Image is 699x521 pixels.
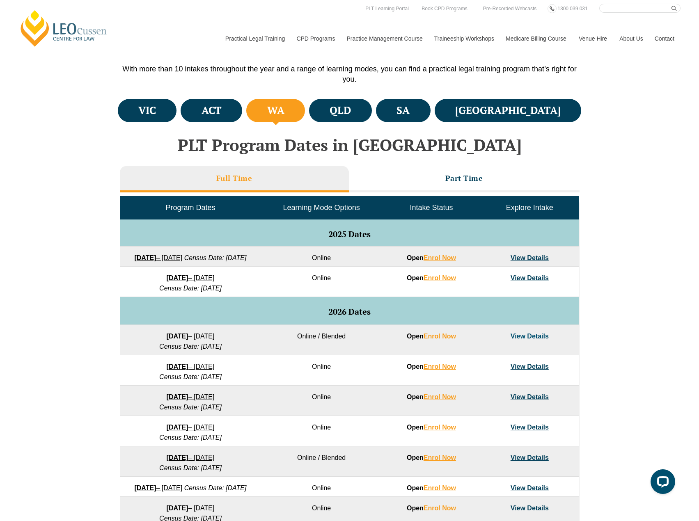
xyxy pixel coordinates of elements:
em: Census Date: [DATE] [159,373,222,380]
strong: Open [407,274,456,281]
a: Enrol Now [424,274,456,281]
em: Census Date: [DATE] [159,404,222,411]
a: Enrol Now [424,454,456,461]
a: View Details [511,454,549,461]
a: Medicare Billing Course [500,21,573,56]
a: Venue Hire [573,21,613,56]
a: 1300 039 031 [555,4,589,13]
td: Online [261,416,382,446]
a: [DATE]– [DATE] [134,254,182,261]
a: [DATE]– [DATE] [167,274,215,281]
a: View Details [511,274,549,281]
strong: Open [407,484,456,491]
strong: Open [407,333,456,340]
a: View Details [511,333,549,340]
td: Online [261,247,382,267]
a: Pre-Recorded Webcasts [481,4,539,13]
strong: [DATE] [167,424,188,431]
strong: Open [407,424,456,431]
strong: [DATE] [167,505,188,512]
span: Learning Mode Options [283,203,360,212]
strong: Open [407,254,456,261]
em: Census Date: [DATE] [184,254,247,261]
h4: SA [396,104,410,117]
a: Contact [649,21,681,56]
a: [DATE]– [DATE] [167,363,215,370]
a: Enrol Now [424,363,456,370]
iframe: LiveChat chat widget [644,466,678,500]
h4: QLD [330,104,351,117]
a: [PERSON_NAME] Centre for Law [18,9,109,48]
strong: [DATE] [134,484,156,491]
td: Online [261,386,382,416]
a: View Details [511,505,549,512]
a: View Details [511,484,549,491]
span: 2026 Dates [328,306,371,317]
span: Program Dates [165,203,215,212]
strong: Open [407,363,456,370]
strong: [DATE] [167,274,188,281]
span: 1300 039 031 [557,6,587,11]
h4: ACT [202,104,222,117]
h3: Full Time [216,174,252,183]
a: Practical Legal Training [219,21,291,56]
span: Explore Intake [506,203,553,212]
a: [DATE]– [DATE] [134,484,182,491]
a: PLT Learning Portal [363,4,411,13]
strong: [DATE] [167,454,188,461]
a: Enrol Now [424,393,456,400]
a: [DATE]– [DATE] [167,505,215,512]
strong: Open [407,505,456,512]
em: Census Date: [DATE] [159,434,222,441]
a: Traineeship Workshops [428,21,500,56]
p: With more than 10 intakes throughout the year and a range of learning modes, you can find a pract... [116,64,584,85]
a: About Us [613,21,649,56]
em: Census Date: [DATE] [184,484,247,491]
a: View Details [511,254,549,261]
h3: Part Time [445,174,483,183]
h4: WA [267,104,284,117]
a: [DATE]– [DATE] [167,393,215,400]
h4: VIC [138,104,156,117]
a: [DATE]– [DATE] [167,454,215,461]
a: [DATE]– [DATE] [167,424,215,431]
a: Enrol Now [424,505,456,512]
a: Enrol Now [424,254,456,261]
a: CPD Programs [290,21,340,56]
td: Online [261,477,382,497]
a: [DATE]– [DATE] [167,333,215,340]
a: Enrol Now [424,333,456,340]
td: Online / Blended [261,446,382,477]
strong: [DATE] [167,333,188,340]
em: Census Date: [DATE] [159,464,222,471]
strong: [DATE] [134,254,156,261]
a: Book CPD Programs [419,4,469,13]
em: Census Date: [DATE] [159,285,222,292]
td: Online [261,355,382,386]
strong: Open [407,454,456,461]
strong: [DATE] [167,363,188,370]
em: Census Date: [DATE] [159,343,222,350]
a: View Details [511,363,549,370]
h2: PLT Program Dates in [GEOGRAPHIC_DATA] [116,136,584,154]
a: View Details [511,393,549,400]
span: 2025 Dates [328,229,371,240]
a: Practice Management Course [341,21,428,56]
span: Intake Status [410,203,453,212]
strong: [DATE] [167,393,188,400]
td: Online [261,267,382,297]
a: Enrol Now [424,424,456,431]
a: Enrol Now [424,484,456,491]
h4: [GEOGRAPHIC_DATA] [455,104,561,117]
td: Online / Blended [261,325,382,355]
a: View Details [511,424,549,431]
strong: Open [407,393,456,400]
